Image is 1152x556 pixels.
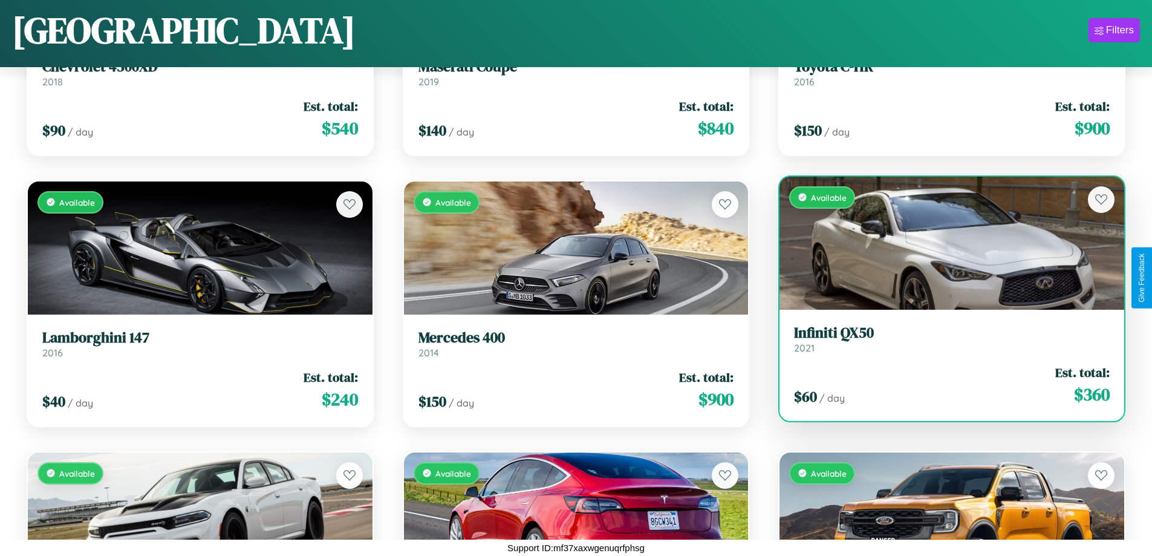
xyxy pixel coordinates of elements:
a: Maserati Coupe2019 [418,58,734,88]
a: Mercedes 4002014 [418,329,734,359]
span: / day [449,126,474,138]
span: 2021 [794,342,815,354]
span: 2016 [42,347,63,359]
h3: Mercedes 400 [418,329,734,347]
span: Est. total: [679,368,734,386]
span: $ 40 [42,391,65,411]
span: Available [435,468,471,479]
span: $ 900 [698,387,734,411]
span: 2016 [794,76,815,88]
span: Est. total: [304,368,358,386]
a: Infiniti QX502021 [794,324,1110,354]
span: $ 90 [42,120,65,140]
span: / day [824,126,850,138]
span: 2014 [418,347,439,359]
h3: Infiniti QX50 [794,324,1110,342]
div: Give Feedback [1137,253,1146,303]
span: $ 360 [1074,382,1110,407]
a: Toyota C-HR2016 [794,58,1110,88]
span: 2018 [42,76,63,88]
span: $ 140 [418,120,446,140]
span: Est. total: [679,97,734,115]
span: / day [819,392,845,404]
h3: Lamborghini 147 [42,329,358,347]
h3: Maserati Coupe [418,58,734,76]
span: Est. total: [304,97,358,115]
span: / day [68,397,93,409]
div: Filters [1106,24,1134,36]
span: Available [435,197,471,208]
h3: Toyota C-HR [794,58,1110,76]
span: Available [811,192,847,203]
span: $ 150 [418,391,446,411]
span: $ 540 [322,116,358,140]
span: $ 240 [322,387,358,411]
a: Chevrolet 4500XD2018 [42,58,358,88]
a: Lamborghini 1472016 [42,329,358,359]
span: Available [811,468,847,479]
button: Filters [1089,18,1140,42]
span: $ 840 [698,116,734,140]
span: Est. total: [1055,364,1110,381]
span: Est. total: [1055,97,1110,115]
span: Available [59,468,95,479]
span: / day [68,126,93,138]
span: $ 60 [794,387,817,407]
span: / day [449,397,474,409]
h3: Chevrolet 4500XD [42,58,358,76]
p: Support ID: mf37xaxwgenuqrfphsg [507,540,645,556]
span: $ 150 [794,120,822,140]
span: Available [59,197,95,208]
span: $ 900 [1075,116,1110,140]
h1: [GEOGRAPHIC_DATA] [12,5,356,55]
span: 2019 [418,76,439,88]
